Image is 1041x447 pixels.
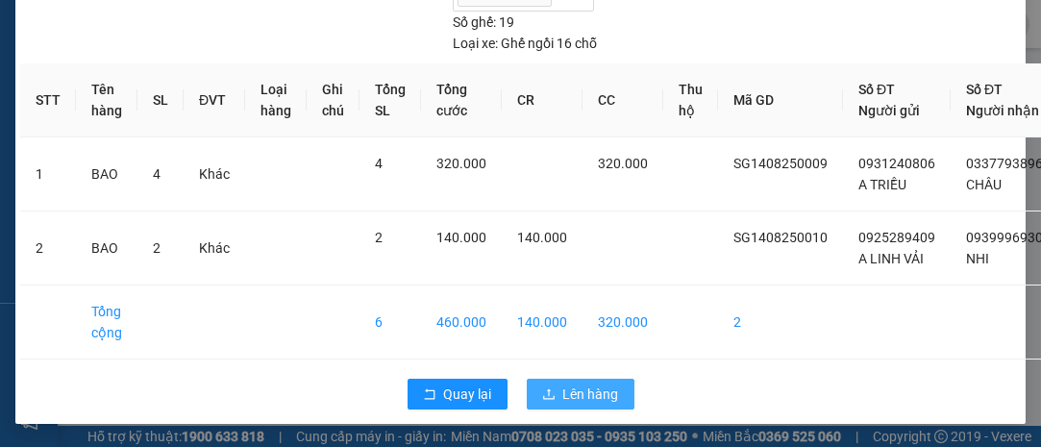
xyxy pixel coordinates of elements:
li: VP Sài Gòn [10,104,133,125]
span: upload [542,387,556,403]
span: A LINH VẢI [858,251,924,266]
td: BAO [76,211,137,286]
span: environment [133,129,146,142]
span: rollback [423,387,436,403]
span: 0925289409 [858,230,935,245]
td: Tổng cộng [76,286,137,360]
td: Khác [184,211,245,286]
div: Ghế ngồi 16 chỗ [453,33,597,54]
td: 140.000 [502,286,582,360]
span: 4 [153,166,161,182]
th: Tên hàng [76,63,137,137]
td: 2 [20,211,76,286]
td: 6 [359,286,421,360]
span: 320.000 [598,156,648,171]
button: uploadLên hàng [527,379,634,410]
li: VP Chợ Lách [133,104,256,125]
span: 2 [153,240,161,256]
td: Khác [184,137,245,211]
button: rollbackQuay lại [408,379,508,410]
th: Ghi chú [307,63,359,137]
td: 320.000 [582,286,663,360]
span: Số ghế: [453,12,496,33]
td: 1 [20,137,76,211]
span: CHÂU [966,177,1002,192]
th: ĐVT [184,63,245,137]
span: 320.000 [436,156,486,171]
th: Tổng cước [421,63,502,137]
span: 140.000 [436,230,486,245]
span: 2 [375,230,383,245]
b: 210/8 Xã [GEOGRAPHIC_DATA] [133,128,252,186]
span: Lên hàng [563,384,619,405]
span: 0931240806 [858,156,935,171]
th: Mã GD [718,63,843,137]
th: Tổng SL [359,63,421,137]
span: NHI [966,251,989,266]
span: Số ĐT [966,82,1003,97]
th: Thu hộ [663,63,718,137]
span: Người nhận [966,103,1039,118]
span: Loại xe: [453,33,498,54]
span: SG1408250010 [733,230,828,245]
th: CR [502,63,582,137]
span: 4 [375,156,383,171]
span: A TRIỀU [858,177,906,192]
th: Loại hàng [245,63,307,137]
th: CC [582,63,663,137]
th: SL [137,63,184,137]
span: environment [10,129,23,142]
div: 19 [453,12,514,33]
td: BAO [76,137,137,211]
span: SG1408250009 [733,156,828,171]
li: Nhà xe [PERSON_NAME] [10,10,279,82]
td: 460.000 [421,286,502,360]
span: Số ĐT [858,82,895,97]
span: 140.000 [517,230,567,245]
span: Người gửi [858,103,920,118]
th: STT [20,63,76,137]
span: Quay lại [444,384,492,405]
td: 2 [718,286,843,360]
